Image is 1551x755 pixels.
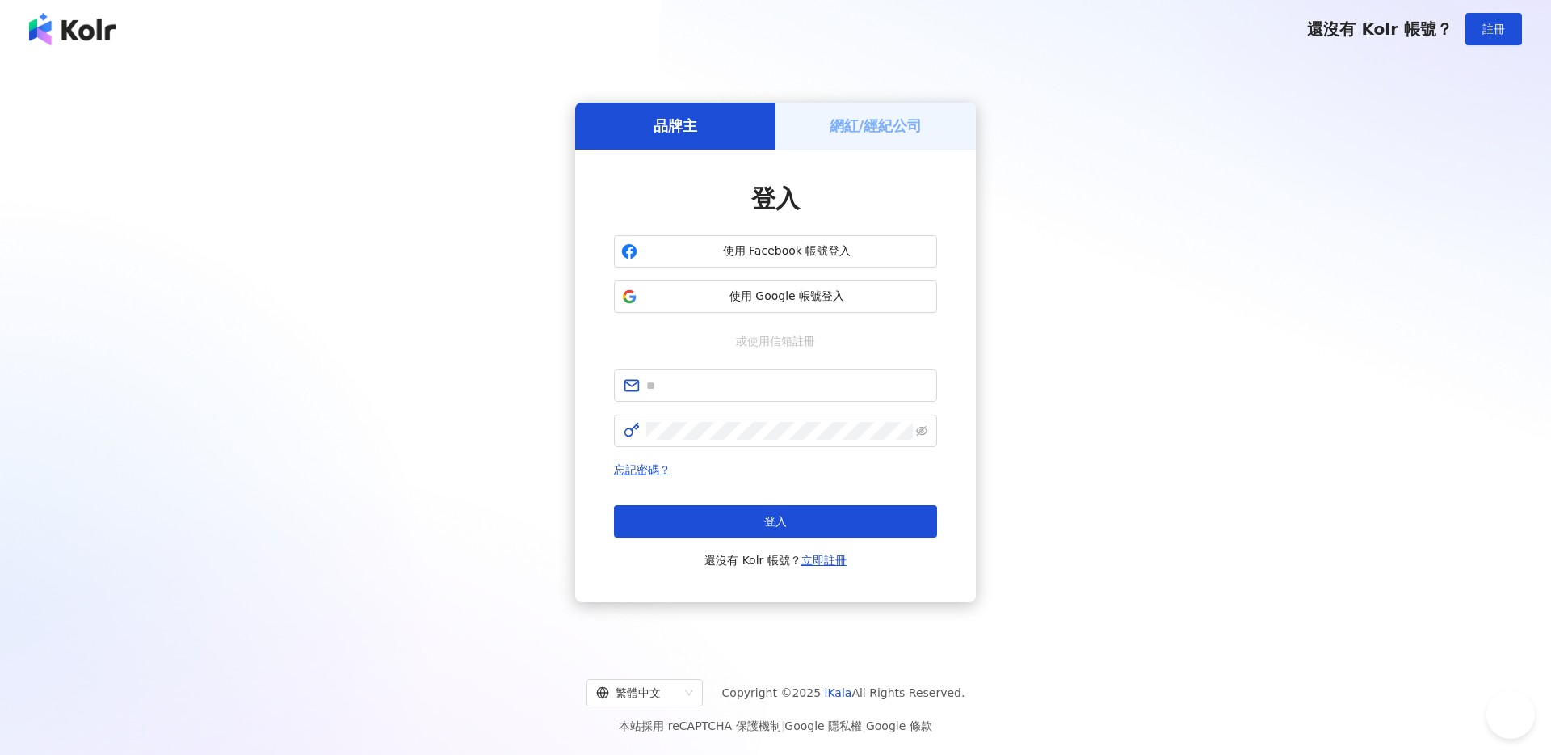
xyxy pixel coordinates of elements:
[1486,690,1535,739] iframe: Help Scout Beacon - Open
[1482,23,1505,36] span: 註冊
[751,184,800,213] span: 登入
[644,289,930,305] span: 使用 Google 帳號登入
[1307,19,1452,39] span: 還沒有 Kolr 帳號？
[644,243,930,259] span: 使用 Facebook 帳號登入
[725,332,826,350] span: 或使用信箱註冊
[801,554,847,567] a: 立即註冊
[825,686,852,699] a: iKala
[614,280,937,313] button: 使用 Google 帳號登入
[1465,13,1522,45] button: 註冊
[29,13,116,45] img: logo
[781,719,785,732] span: |
[722,683,965,702] span: Copyright © 2025 All Rights Reserved.
[614,235,937,268] button: 使用 Facebook 帳號登入
[862,719,866,732] span: |
[619,716,931,736] span: 本站採用 reCAPTCHA 保護機制
[916,425,927,437] span: eye-invisible
[614,505,937,538] button: 登入
[866,719,932,732] a: Google 條款
[614,463,670,476] a: 忘記密碼？
[704,550,847,570] span: 還沒有 Kolr 帳號？
[830,116,923,136] h5: 網紅/經紀公司
[784,719,862,732] a: Google 隱私權
[654,116,697,136] h5: 品牌主
[764,515,787,528] span: 登入
[596,680,679,706] div: 繁體中文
